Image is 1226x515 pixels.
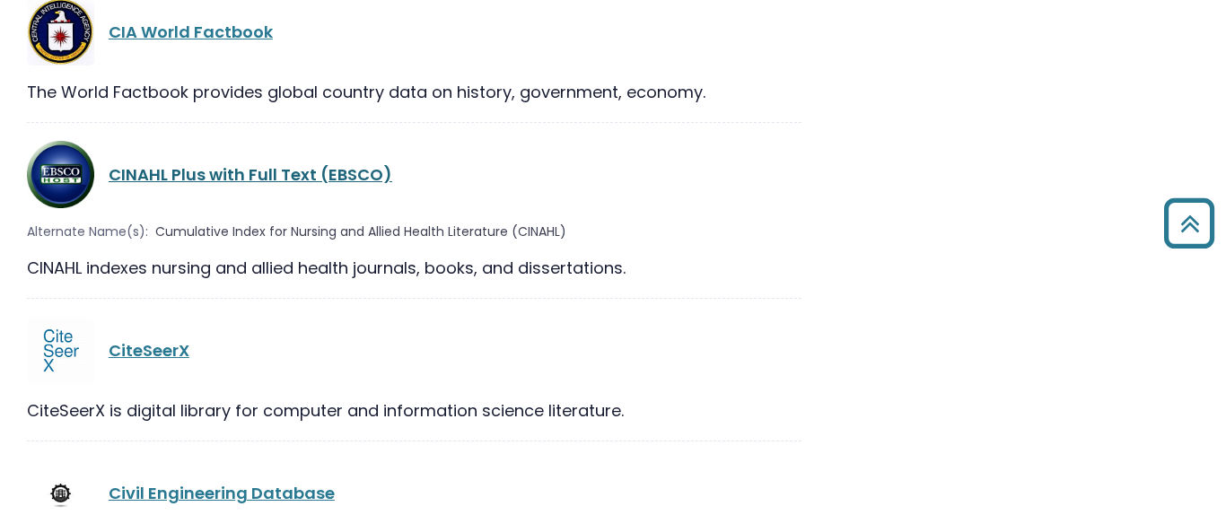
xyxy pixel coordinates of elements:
[109,163,392,186] a: CINAHL Plus with Full Text (EBSCO)
[27,398,801,423] div: CiteSeerX is digital library for computer and information science literature.
[1157,206,1222,240] a: Back to Top
[27,256,801,280] div: CINAHL indexes nursing and allied health journals, books, and dissertations.
[27,223,148,241] span: Alternate Name(s):
[109,482,335,504] a: Civil Engineering Database
[27,80,801,104] div: The World Factbook provides global country data on history, government, economy.
[155,223,566,241] span: Cumulative Index for Nursing and Allied Health Literature (CINAHL)
[109,21,273,43] a: CIA World Factbook
[109,339,189,362] a: CiteSeerX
